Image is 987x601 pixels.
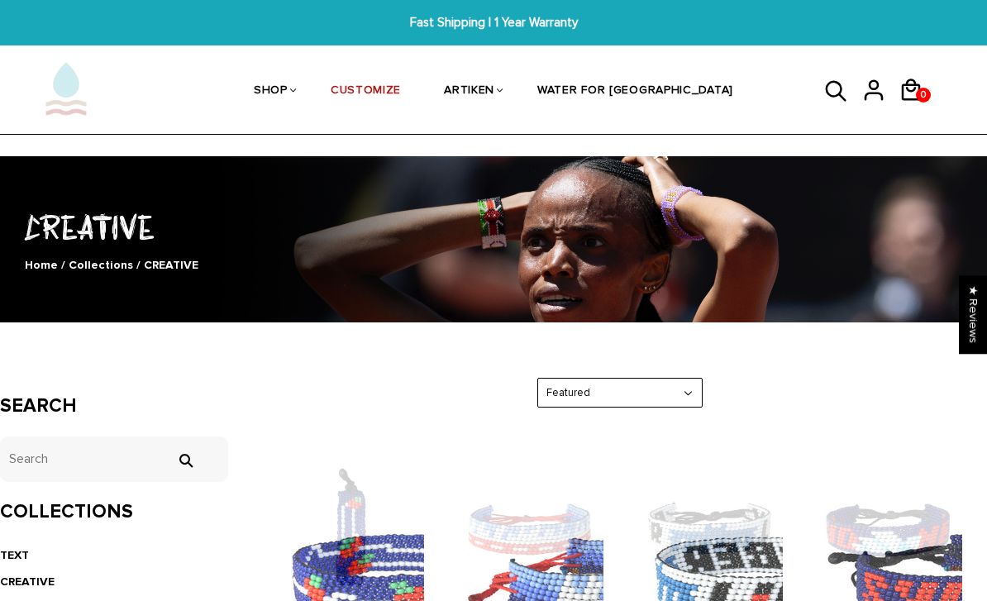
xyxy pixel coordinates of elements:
[899,107,936,110] a: 0
[144,258,198,272] span: CREATIVE
[917,83,930,107] span: 0
[169,453,202,468] input: Search
[136,258,141,272] span: /
[61,258,65,272] span: /
[444,48,494,136] a: ARTIKEN
[306,13,681,32] span: Fast Shipping | 1 Year Warranty
[331,48,401,136] a: CUSTOMIZE
[69,258,133,272] a: Collections
[959,275,987,354] div: Click to open Judge.me floating reviews tab
[537,48,733,136] a: WATER FOR [GEOGRAPHIC_DATA]
[25,258,58,272] a: Home
[254,48,288,136] a: SHOP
